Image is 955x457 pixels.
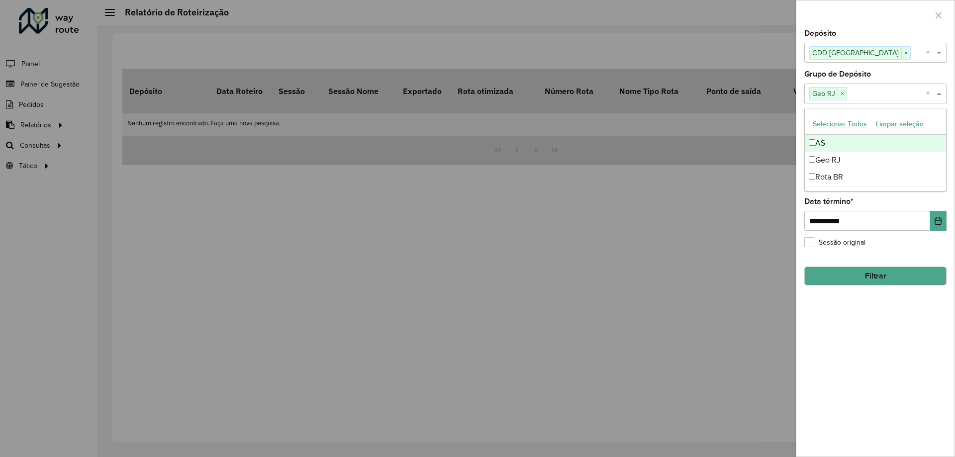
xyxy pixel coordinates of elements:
button: Selecionar Todos [808,116,871,132]
span: × [838,88,847,100]
button: Limpar seleção [871,116,928,132]
span: Clear all [926,47,934,59]
span: Geo RJ [810,88,838,99]
span: Clear all [926,88,934,99]
span: CDD [GEOGRAPHIC_DATA] [810,47,901,59]
div: AS [805,135,946,152]
button: Choose Date [930,211,947,231]
label: Sessão original [804,237,865,248]
div: Geo RJ [805,152,946,169]
label: Depósito [804,27,836,39]
button: Filtrar [804,267,947,285]
label: Grupo de Depósito [804,68,871,80]
label: Data término [804,195,854,207]
div: Rota BR [805,169,946,185]
ng-dropdown-panel: Options list [804,108,947,191]
span: × [901,47,910,59]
